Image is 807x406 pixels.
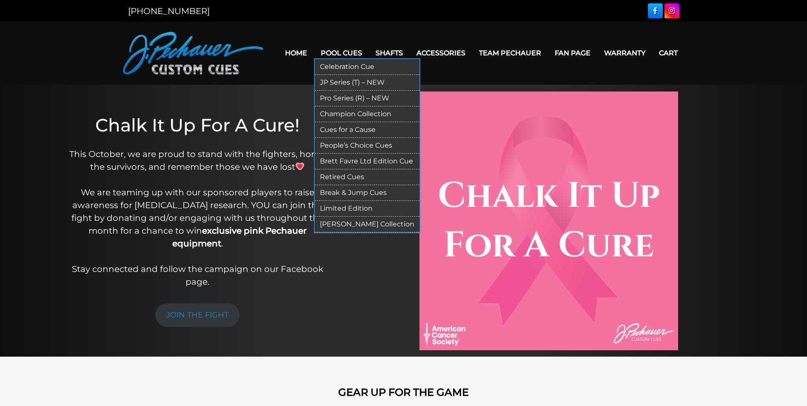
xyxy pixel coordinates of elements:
[315,217,419,232] a: [PERSON_NAME] Collection
[369,42,410,64] a: Shafts
[315,59,419,75] a: Celebration Cue
[315,185,419,201] a: Break & Jump Cues
[597,42,652,64] a: Warranty
[315,201,419,217] a: Limited Edition
[315,122,419,138] a: Cues for a Cause
[315,75,419,91] a: JP Series (T) – NEW
[296,162,304,171] img: 💗
[472,42,548,64] a: Team Pechauer
[65,114,330,136] h1: Chalk It Up For A Cure!
[65,148,330,288] p: This October, we are proud to stand with the fighters, honor the survivors, and remember those we...
[314,42,369,64] a: Pool Cues
[315,169,419,185] a: Retired Cues
[128,6,210,16] a: [PHONE_NUMBER]
[652,42,684,64] a: Cart
[155,303,240,327] a: JOIN THE FIGHT
[410,42,472,64] a: Accessories
[123,32,263,74] img: Pechauer Custom Cues
[315,91,419,106] a: Pro Series (R) – NEW
[278,42,314,64] a: Home
[548,42,597,64] a: Fan Page
[315,138,419,154] a: People’s Choice Cues
[172,226,307,249] strong: exclusive pink Pechauer equipment
[315,106,419,122] a: Champion Collection
[315,154,419,169] a: Brett Favre Ltd Edition Cue
[338,386,469,398] strong: GEAR UP FOR THE GAME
